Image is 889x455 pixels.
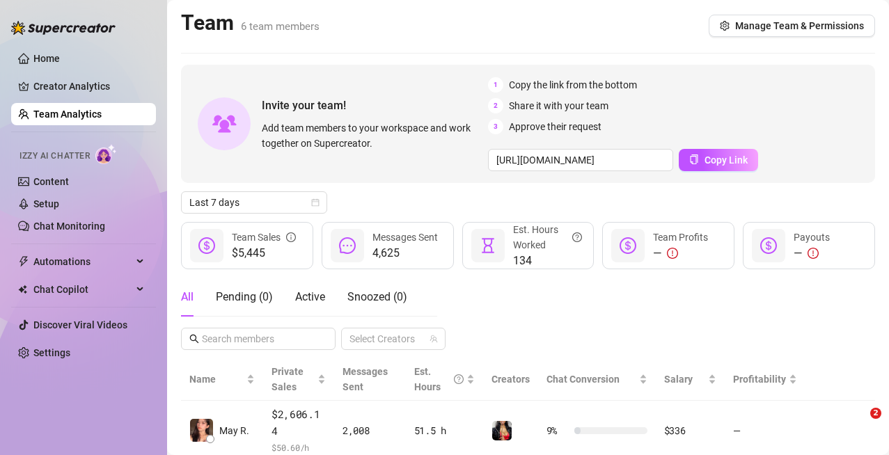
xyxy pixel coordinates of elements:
span: Team Profits [653,232,708,243]
span: dollar-circle [760,237,777,254]
img: AI Chatter [95,144,117,164]
span: 2 [488,98,503,113]
span: exclamation-circle [667,248,678,259]
div: $336 [664,423,717,438]
span: Chat Copilot [33,278,132,301]
div: Est. Hours Worked [513,222,583,253]
a: Setup [33,198,59,209]
span: Active [295,290,325,303]
span: exclamation-circle [808,248,819,259]
span: question-circle [454,364,464,394]
div: — [653,245,708,262]
span: 1 [488,77,503,93]
span: 2 [870,408,881,419]
button: Manage Team & Permissions [709,15,875,37]
span: Automations [33,250,132,273]
span: 134 [513,253,583,269]
span: Izzy AI Chatter [19,150,90,163]
span: 4,625 [372,245,438,262]
span: Messages Sent [343,366,388,392]
span: team [430,335,438,343]
a: Settings [33,347,70,358]
span: Invite your team! [262,97,488,114]
span: Share it with your team [509,98,608,113]
input: Search members [202,331,316,346]
span: calendar [311,198,320,207]
span: Profitability [733,374,786,385]
span: Copy Link [705,154,748,166]
iframe: Intercom live chat [842,408,875,441]
span: $ 50.60 /h [272,440,326,454]
span: setting [720,21,730,31]
div: All [181,289,194,305]
a: Team Analytics [33,109,102,120]
a: Home [33,53,60,64]
a: Discover Viral Videos [33,319,127,330]
span: Salary [664,374,693,385]
span: Chat Conversion [546,374,620,385]
span: Approve their request [509,119,601,134]
span: thunderbolt [18,256,29,267]
a: Content [33,176,69,187]
span: 9 % [546,423,569,438]
span: dollar-circle [198,237,215,254]
span: search [189,334,199,344]
span: dollar-circle [620,237,636,254]
span: message [339,237,356,254]
img: logo-BBDzfeDw.svg [11,21,116,35]
span: Private Sales [272,366,304,392]
img: May Robles [190,419,213,442]
div: — [794,245,830,262]
th: Name [181,358,263,401]
span: $5,445 [232,245,296,262]
span: copy [689,154,699,164]
span: Add team members to your workspace and work together on Supercreator. [262,120,482,151]
span: Copy the link from the bottom [509,77,637,93]
div: 51.5 h [414,423,475,438]
h2: Team [181,10,320,36]
div: 2,008 [343,423,398,438]
span: question-circle [572,222,582,253]
img: Chat Copilot [18,285,27,294]
span: 6 team members [241,20,320,33]
div: Team Sales [232,230,296,245]
img: 𝐌𝐄𝐍𝐂𝐑𝐔𝐒𝐇𝐄𝐑 [492,421,512,440]
span: Last 7 days [189,192,319,213]
button: Copy Link [679,149,758,171]
th: Creators [483,358,538,401]
span: Messages Sent [372,232,438,243]
span: $2,606.14 [272,406,326,439]
div: Est. Hours [414,364,464,394]
span: May R. [219,423,249,438]
a: Creator Analytics [33,75,145,97]
a: Chat Monitoring [33,221,105,232]
span: hourglass [480,237,496,254]
span: Manage Team & Permissions [735,20,864,31]
span: Snoozed ( 0 ) [347,290,407,303]
div: Pending ( 0 ) [216,289,273,305]
span: Name [189,372,244,387]
span: Payouts [794,232,830,243]
span: 3 [488,119,503,134]
span: info-circle [286,230,296,245]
